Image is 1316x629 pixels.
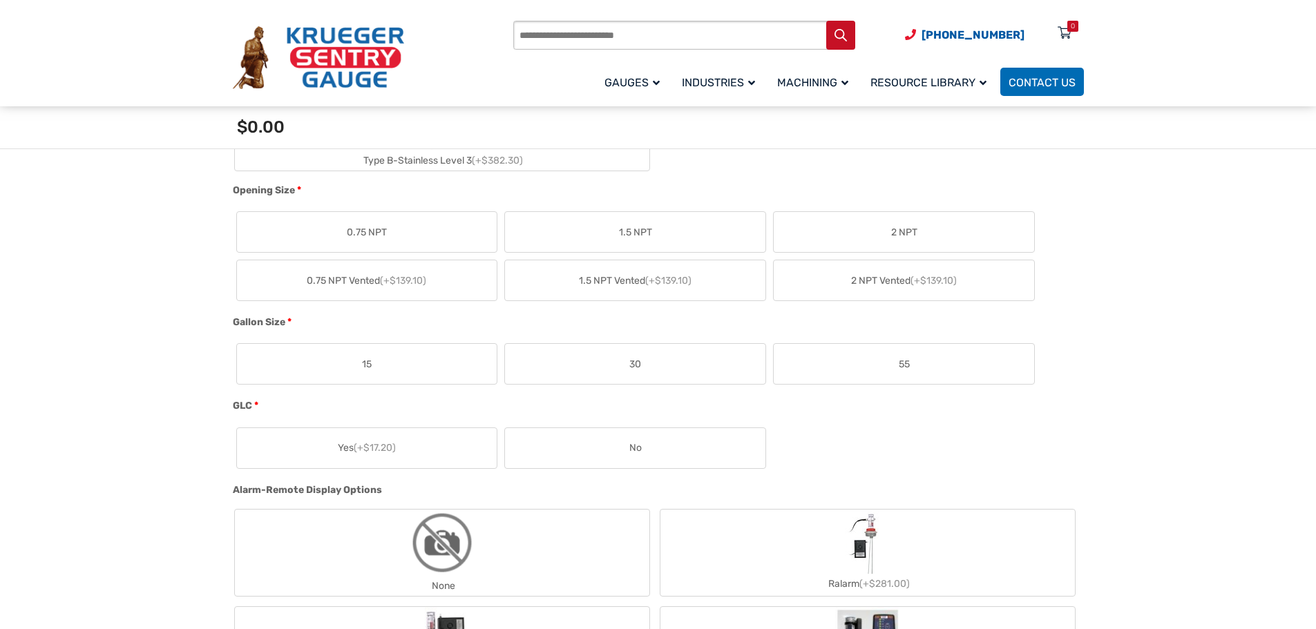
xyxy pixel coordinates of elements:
span: (+$382.30) [472,155,523,166]
a: Resource Library [862,66,1000,98]
a: Phone Number (920) 434-8860 [905,26,1024,43]
abbr: required [297,183,301,197]
label: Ralarm [660,512,1075,594]
span: Gauges [604,76,660,89]
span: Machining [777,76,848,89]
span: No [629,441,642,455]
span: 0.75 NPT [347,225,387,240]
span: (+$139.10) [910,275,957,287]
span: 55 [899,357,910,371]
img: Krueger Sentry Gauge [233,26,404,90]
label: None [235,510,649,596]
div: 0 [1071,21,1075,32]
a: Contact Us [1000,68,1084,96]
span: (+$139.10) [645,275,692,287]
div: Ralarm [660,574,1075,594]
span: 0.75 NPT Vented [307,273,426,288]
span: 1.5 NPT Vented [579,273,692,288]
span: 1.5 NPT [619,225,652,240]
span: GLC [233,400,252,412]
span: (+$17.20) [354,442,396,454]
abbr: required [254,398,258,413]
div: Type B-Stainless Level 3 [235,151,649,171]
span: Opening Size [233,184,295,196]
span: [PHONE_NUMBER] [922,28,1024,41]
span: 2 NPT [891,225,917,240]
span: Resource Library [870,76,986,89]
span: 30 [629,357,641,371]
span: Alarm-Remote Display Options [233,484,382,496]
span: $0.00 [237,117,285,137]
span: Industries [682,76,755,89]
span: Gallon Size [233,316,285,328]
span: 15 [362,357,372,371]
abbr: required [287,315,292,329]
span: 2 NPT Vented [851,273,957,288]
span: Contact Us [1009,76,1076,89]
span: Yes [338,441,396,455]
span: (+$139.10) [380,275,426,287]
a: Industries [674,66,769,98]
a: Gauges [596,66,674,98]
a: Machining [769,66,862,98]
div: None [235,576,649,596]
span: (+$281.00) [859,578,910,590]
